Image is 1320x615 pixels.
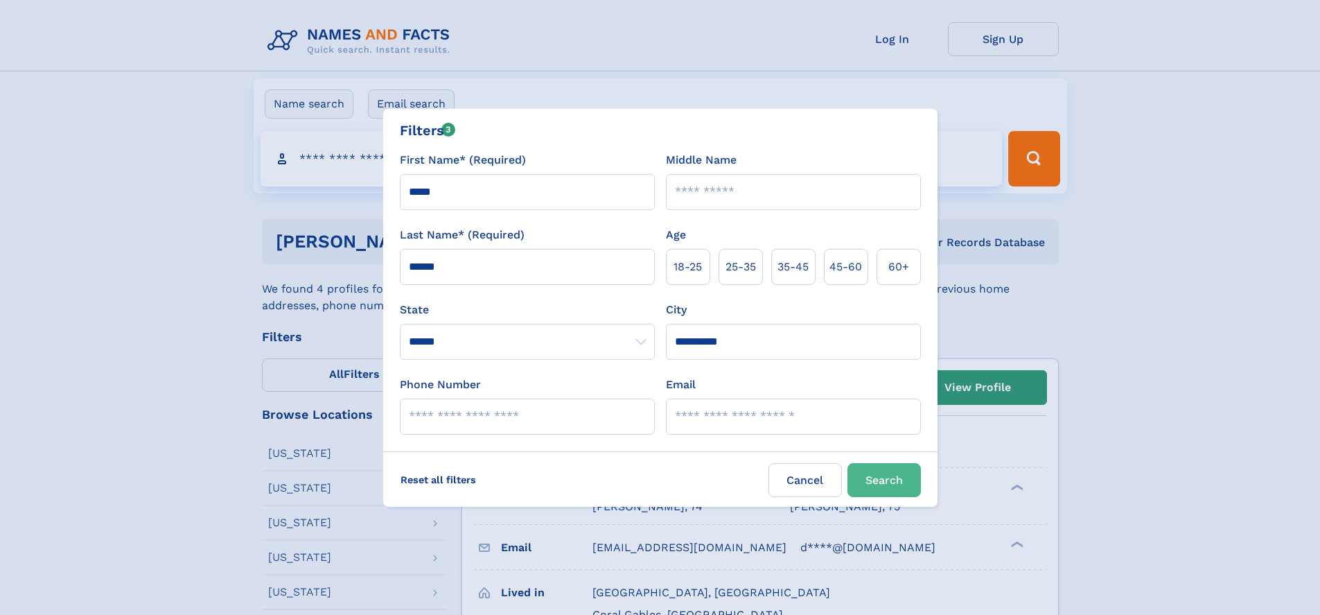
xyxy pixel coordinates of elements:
[400,227,525,243] label: Last Name* (Required)
[666,152,737,168] label: Middle Name
[666,376,696,393] label: Email
[847,463,921,497] button: Search
[400,120,456,141] div: Filters
[725,259,756,275] span: 25‑35
[400,376,481,393] label: Phone Number
[777,259,809,275] span: 35‑45
[768,463,842,497] label: Cancel
[888,259,909,275] span: 60+
[400,302,655,318] label: State
[400,152,526,168] label: First Name* (Required)
[674,259,702,275] span: 18‑25
[666,227,686,243] label: Age
[666,302,687,318] label: City
[829,259,862,275] span: 45‑60
[391,463,485,496] label: Reset all filters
